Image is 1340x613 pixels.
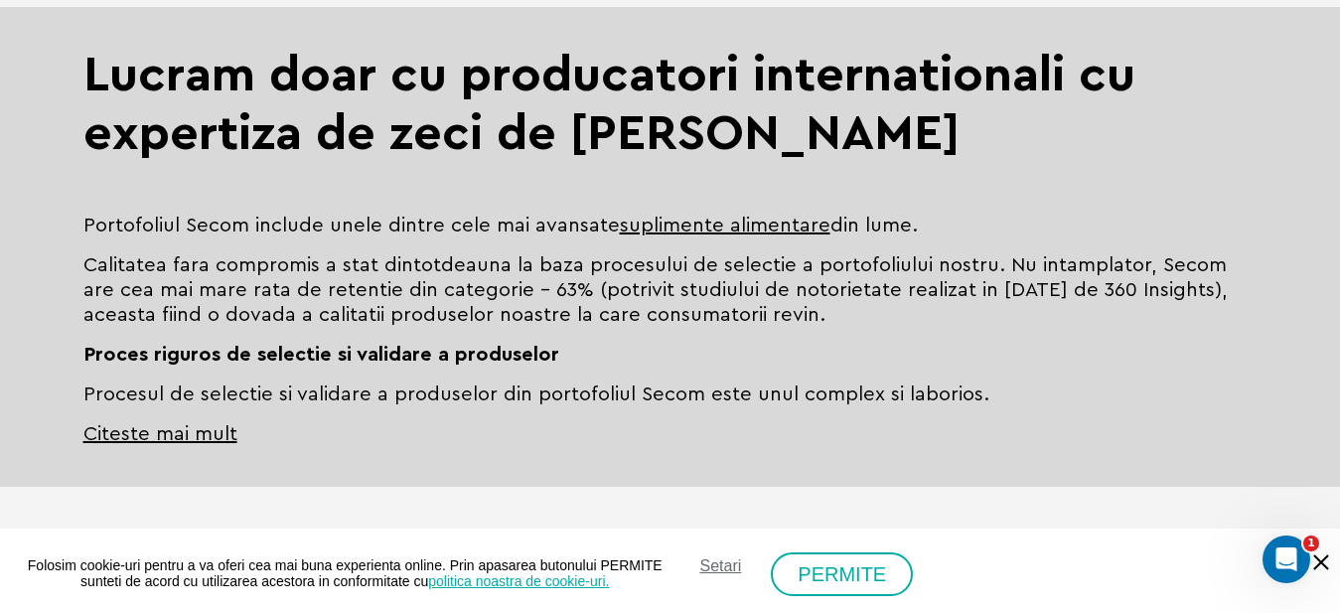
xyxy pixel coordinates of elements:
[83,214,1258,253] p: Portofoliul Secom include unele dintre cele mai avansate din lume.
[620,214,830,238] a: suplimente alimentare
[1303,536,1319,551] span: 1
[771,24,913,68] button: PERMITE
[83,345,559,365] strong: Proces riguros de selectie si validare a produselor
[700,29,742,47] a: Setari
[83,422,237,447] a: Citeste mai mult
[83,47,1258,214] h2: Lucram doar cu producatori internationali cu expertiza de zeci de [PERSON_NAME]
[83,253,1258,343] p: Calitatea fara compromis a stat dintotdeauna la baza procesului de selectie a portofoliului nostr...
[1263,536,1310,583] iframe: Intercom live chat
[20,29,670,61] p: Folosim cookie-uri pentru a va oferi cea mai buna experienta online. Prin apasarea butonului PERM...
[83,383,1258,422] p: Procesul de selectie si validare a produselor din portofoliul Secom este unul complex si laborios.
[428,45,609,61] a: politica noastra de cookie-uri.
